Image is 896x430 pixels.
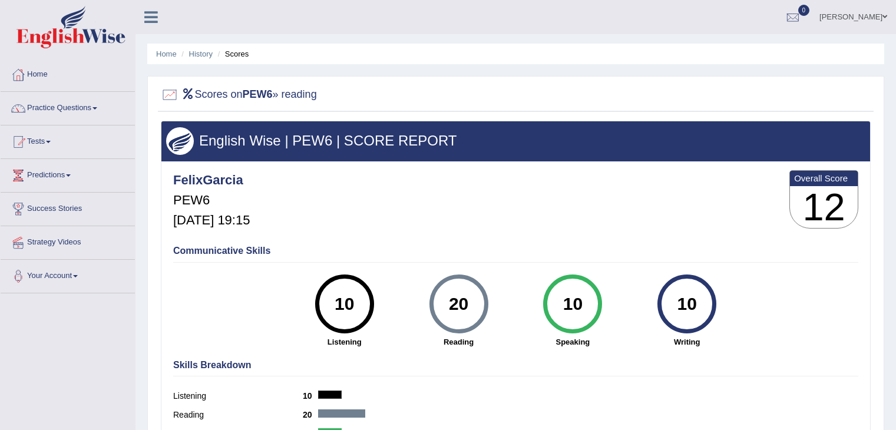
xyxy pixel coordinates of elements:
[166,133,865,148] h3: English Wise | PEW6 | SCORE REPORT
[1,226,135,256] a: Strategy Videos
[521,336,624,348] strong: Speaking
[189,49,213,58] a: History
[173,193,250,207] h5: PEW6
[243,88,273,100] b: PEW6
[173,390,303,402] label: Listening
[794,173,854,183] b: Overall Score
[1,125,135,155] a: Tests
[303,410,318,419] b: 20
[1,92,135,121] a: Practice Questions
[666,279,709,329] div: 10
[437,279,480,329] div: 20
[173,213,250,227] h5: [DATE] 19:15
[1,58,135,88] a: Home
[166,127,194,155] img: wings.png
[790,186,858,229] h3: 12
[303,391,318,401] b: 10
[1,260,135,289] a: Your Account
[173,173,250,187] h4: FelixGarcia
[156,49,177,58] a: Home
[408,336,510,348] strong: Reading
[551,279,594,329] div: 10
[1,193,135,222] a: Success Stories
[636,336,738,348] strong: Writing
[173,360,858,371] h4: Skills Breakdown
[798,5,810,16] span: 0
[293,336,396,348] strong: Listening
[1,159,135,188] a: Predictions
[215,48,249,59] li: Scores
[161,86,317,104] h2: Scores on » reading
[323,279,366,329] div: 10
[173,246,858,256] h4: Communicative Skills
[173,409,303,421] label: Reading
